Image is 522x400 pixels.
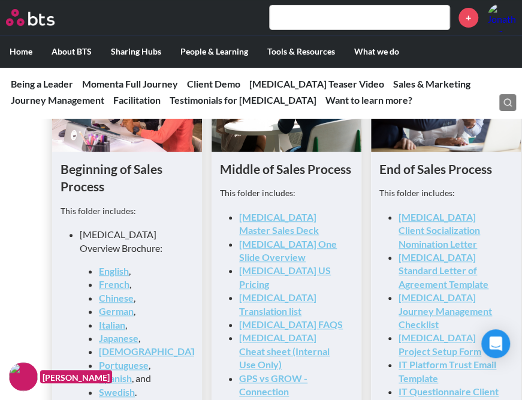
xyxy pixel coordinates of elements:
p: This folder includes: [220,187,353,199]
li: , [99,332,174,345]
li: , [99,305,174,318]
label: Sharing Hubs [101,36,171,67]
a: English [99,265,129,276]
a: French [99,278,129,290]
li: , [99,291,174,305]
figcaption: [PERSON_NAME] [40,370,112,384]
a: GPS vs GROW - Connection [239,372,307,397]
a: IT Platform Trust Email Template [399,359,496,383]
a: [MEDICAL_DATA] Cheat sheet (Internal Use Only) [239,332,330,370]
a: [MEDICAL_DATA] Client Socialization Nomination Letter [399,211,480,249]
li: , and [99,372,174,385]
a: Sales & Marketing [393,78,470,89]
a: [MEDICAL_DATA] Standard Letter of Agreement Template [399,251,488,290]
li: . [99,386,174,399]
a: [MEDICAL_DATA] Master Sales Deck [239,211,319,236]
a: Swedish [99,386,135,398]
li: , [99,345,174,358]
a: Portuguese [99,359,149,371]
a: Being a Leader [11,78,73,89]
a: Profile [487,3,516,32]
a: Chinese [99,292,134,303]
h1: Beginning of Sales Process [61,160,194,196]
li: , [99,264,174,278]
label: Tools & Resources [258,36,345,67]
div: Open Intercom Messenger [481,329,510,358]
label: People & Learning [171,36,258,67]
a: Facilitation [113,94,161,106]
a: [MEDICAL_DATA] FAQS [239,318,343,330]
a: German [99,305,134,317]
h1: End of Sales Process [379,160,512,178]
label: What we do [345,36,409,67]
a: [DEMOGRAPHIC_DATA] [99,345,206,357]
p: This folder includes: [379,187,512,199]
a: [MEDICAL_DATA] One Slide Overview [239,238,337,263]
li: , [99,359,174,372]
li: , [99,318,174,332]
h1: Middle of Sales Process [220,160,353,178]
a: [MEDICAL_DATA] Translation list [239,291,316,316]
a: Go home [6,9,77,26]
a: Momenta Full Journey [82,78,178,89]
a: [MEDICAL_DATA] Teaser Video [249,78,384,89]
a: Want to learn more? [325,94,412,106]
a: Client Demo [187,78,240,89]
a: [MEDICAL_DATA] Journey Management Checklist [399,291,492,330]
li: [MEDICAL_DATA] Overview Brochure: [80,228,184,399]
a: Japanese [99,332,138,344]
li: , [99,278,174,291]
a: Testimonials for [MEDICAL_DATA] [170,94,316,106]
p: This folder includes: [61,205,194,217]
a: + [458,8,478,28]
a: [MEDICAL_DATA] Project Setup Form [399,332,481,356]
img: BTS Logo [6,9,55,26]
img: F [9,362,38,391]
label: About BTS [42,36,101,67]
a: [MEDICAL_DATA] US Pricing [239,264,331,289]
a: Spanish [99,372,132,384]
img: Jonathan Van Rensburg [487,3,516,32]
a: Italian [99,319,125,330]
a: Journey Management [11,94,104,106]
